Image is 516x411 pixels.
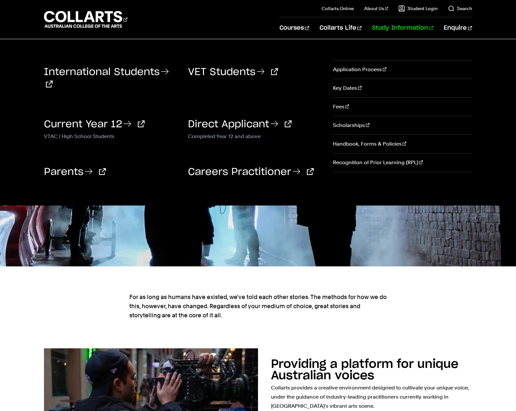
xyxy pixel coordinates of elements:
[44,10,127,29] div: Go to homepage
[44,67,170,89] a: International Students
[444,17,472,39] a: Enquire
[188,119,292,129] a: Direct Applicant
[333,135,472,153] a: Handbook, Forms & Policies
[398,5,437,12] a: Student Login
[44,132,179,140] p: VTAC | High School Students
[448,5,472,12] a: Search
[271,358,458,382] h2: Providing a platform for unique Australian voices
[44,119,145,129] a: Current Year 12
[322,5,354,12] a: Collarts Online
[320,17,362,39] a: Collarts Life
[333,98,472,116] a: Fees
[188,167,314,177] a: Careers Practitioner
[333,60,472,79] a: Application Process
[188,132,322,140] p: Completed Year 12 and above
[372,17,433,39] a: Study Information
[129,292,387,320] p: For as long as humans have existed, we've told each other stories. The methods for how we do this...
[333,153,472,172] a: Recognition of Prior Learning (RPL)
[44,167,106,177] a: Parents
[188,67,278,77] a: VET Students
[333,116,472,134] a: Scholarships
[279,17,309,39] a: Courses
[333,79,472,97] a: Key Dates
[364,5,388,12] a: About Us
